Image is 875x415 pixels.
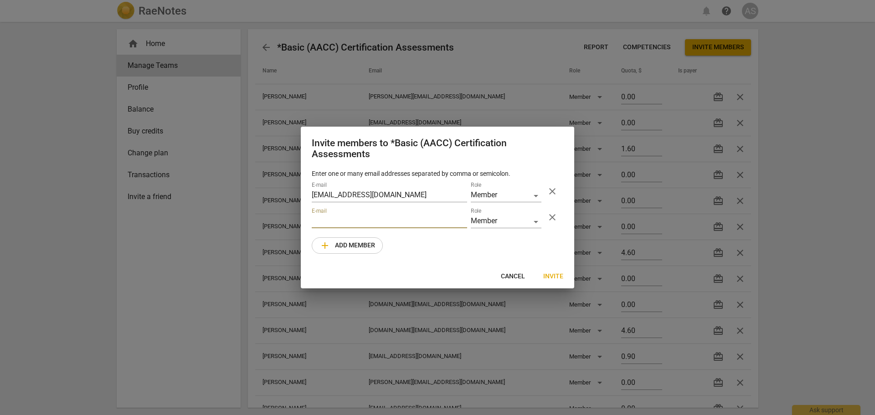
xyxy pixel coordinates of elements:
[319,240,375,251] span: Add member
[536,268,571,285] button: Invite
[312,183,327,188] label: E-mail
[543,272,563,281] span: Invite
[319,240,330,251] span: add
[312,138,563,160] h2: Invite members to *Basic (AACC) Certification Assessments
[501,272,525,281] span: Cancel
[547,186,558,197] span: close
[471,189,541,202] div: Member
[494,268,532,285] button: Cancel
[471,183,481,188] label: Role
[312,169,563,179] p: Enter one or many email addresses separated by comma or semicolon.
[471,215,541,228] div: Member
[312,209,327,214] label: E-mail
[312,237,383,254] button: Add
[471,209,481,214] label: Role
[547,212,558,223] span: close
